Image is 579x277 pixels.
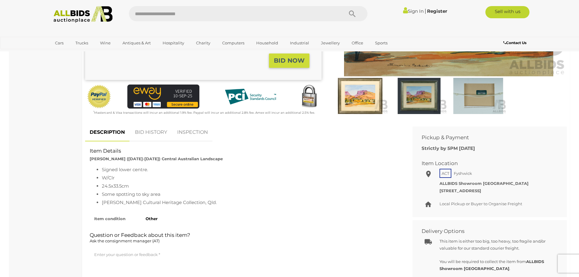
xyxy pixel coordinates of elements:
li: Signed lower centre. [102,165,399,174]
h2: Question or Feedback about this item? [90,232,399,245]
button: BID NOW [269,54,309,68]
a: Charity [192,38,214,48]
img: Secured by Rapid SSL [297,85,321,109]
li: 24.5x33.5cm [102,182,399,190]
img: PCI DSS compliant [220,85,281,109]
a: Sign In [403,8,424,14]
span: ACT [439,169,451,178]
h2: Delivery Options [422,228,549,234]
span: Ask the consignment manager (AT) [90,238,160,243]
img: Renkaraka, Athanasius Titus (1944-1989) Central Australian Landscape [332,78,388,114]
a: BID HISTORY [130,123,172,141]
p: This item is either too big, too heavy, too fragile and/or valuable for our standard courier frei... [439,238,553,252]
a: Jewellery [317,38,344,48]
h2: Pickup & Payment [422,135,549,140]
button: Search [337,6,367,21]
h2: Item Location [422,161,549,166]
a: Contact Us [503,40,528,46]
img: Renkaraka, Athanasius Titus (1944-1989) Central Australian Landscape [391,78,447,114]
a: Cars [51,38,67,48]
img: Renkaraka, Athanasius Titus (1944-1989) Central Australian Landscape [450,78,506,114]
li: Some spotting to sky area [102,190,399,198]
li: W/Clr [102,174,399,182]
a: Wine [96,38,115,48]
li: [PERSON_NAME] Cultural Heritage Collection, Qld. [102,198,399,206]
a: Register [427,8,447,14]
span: Local Pickup or Buyer to Organise Freight [439,201,522,206]
img: Allbids.com.au [50,6,116,23]
a: Office [348,38,367,48]
a: INSPECTION [173,123,212,141]
a: Computers [218,38,248,48]
h2: Item Details [90,148,399,154]
strong: [PERSON_NAME] ([DATE]-[DATE]) Central Australian Landscape [90,156,223,161]
a: Sports [371,38,391,48]
a: Sell with us [485,6,529,18]
a: Industrial [286,38,313,48]
small: Mastercard & Visa transactions will incur an additional 1.9% fee. Paypal will incur an additional... [93,111,315,115]
a: DESCRIPTION [85,123,129,141]
strong: [STREET_ADDRESS] [439,188,481,193]
a: Trucks [71,38,92,48]
span: Fyshwick [452,169,474,177]
p: You will be required to collect the item from . [439,258,553,272]
img: eWAY Payment Gateway [127,85,199,109]
span: | [425,8,426,14]
img: Official PayPal Seal [87,85,112,109]
b: Strictly by 5PM [DATE] [422,145,475,151]
strong: BID NOW [274,57,305,64]
strong: Other [146,216,158,221]
strong: Item condition [94,216,126,221]
b: Contact Us [503,40,526,45]
a: Antiques & Art [119,38,155,48]
a: Hospitality [159,38,188,48]
strong: ALLBIDS Showroom [GEOGRAPHIC_DATA] [439,181,529,186]
a: [GEOGRAPHIC_DATA] [51,48,102,58]
a: Household [252,38,282,48]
